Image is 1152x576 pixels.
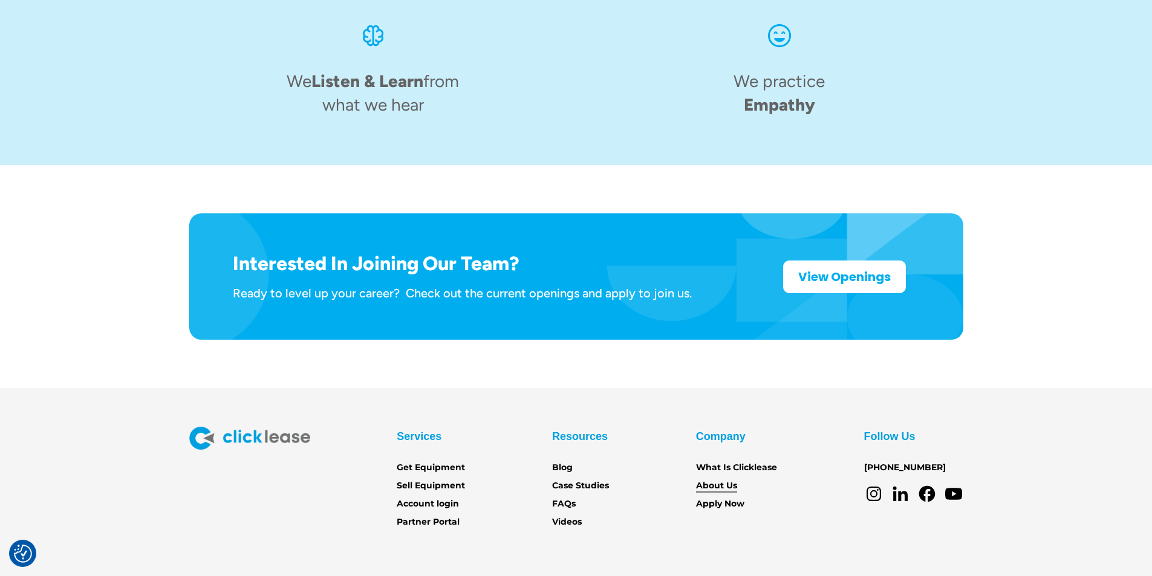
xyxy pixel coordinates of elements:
img: Clicklease logo [189,427,310,450]
h1: Interested In Joining Our Team? [233,252,692,275]
div: Ready to level up your career? Check out the current openings and apply to join us. [233,285,692,301]
div: Follow Us [864,427,916,446]
strong: View Openings [798,268,891,285]
a: View Openings [783,260,906,293]
a: Apply Now [696,497,744,511]
div: Resources [552,427,608,446]
a: Sell Equipment [397,479,465,493]
a: What Is Clicklease [696,461,777,474]
h4: We practice [734,70,825,117]
a: [PHONE_NUMBER] [864,461,946,474]
a: FAQs [552,497,576,511]
a: Get Equipment [397,461,465,474]
div: Services [397,427,441,446]
div: Company [696,427,746,446]
a: Partner Portal [397,516,460,529]
span: Empathy [744,94,815,115]
h4: We from what we hear [283,70,463,117]
span: Listen & Learn [311,71,423,91]
img: Smiling face icon [765,21,794,50]
a: Case Studies [552,479,609,493]
a: Account login [397,497,459,511]
button: Consent Preferences [14,545,32,563]
img: Revisit consent button [14,545,32,563]
img: An icon of a brain [359,21,388,50]
a: Videos [552,516,582,529]
a: About Us [696,479,737,493]
a: Blog [552,461,573,474]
